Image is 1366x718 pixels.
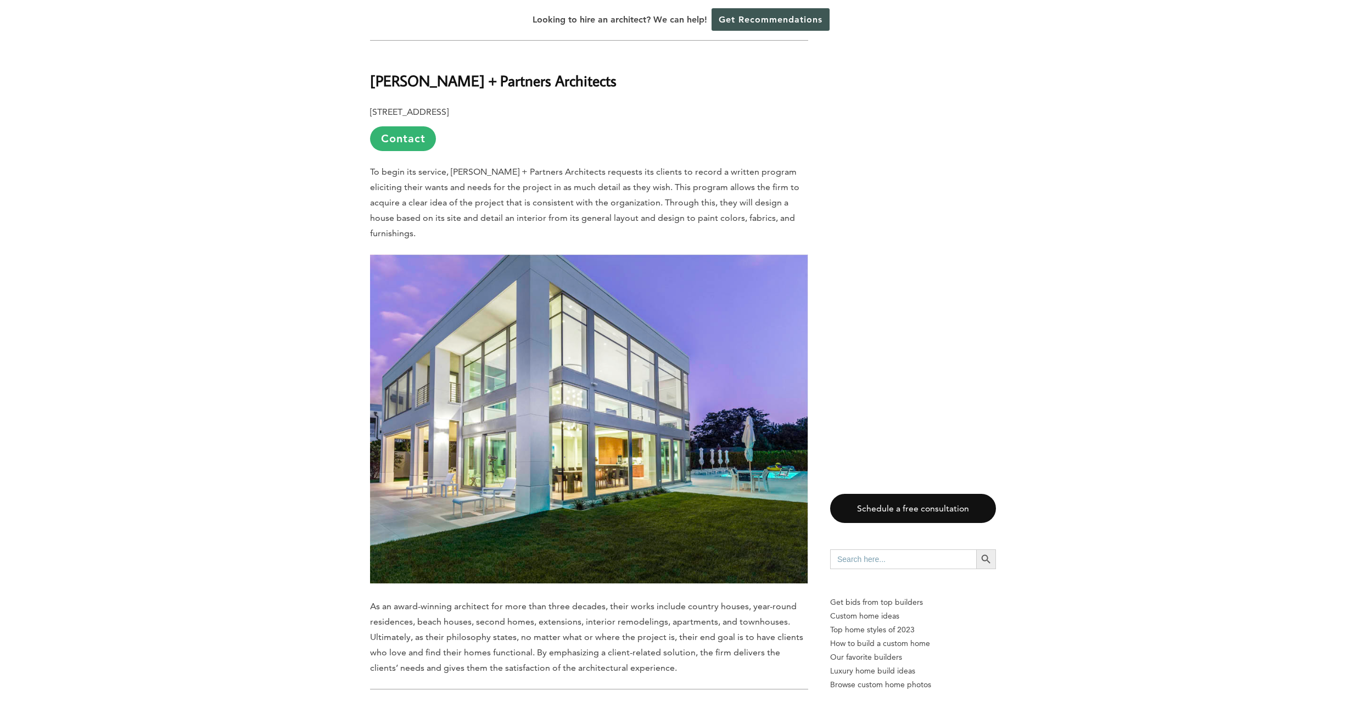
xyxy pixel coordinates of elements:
input: Search here... [830,549,976,569]
a: Top home styles of 2023 [830,623,996,637]
a: Our favorite builders [830,650,996,664]
a: How to build a custom home [830,637,996,650]
a: Custom home ideas [830,609,996,623]
a: Schedule a free consultation [830,494,996,523]
iframe: Drift Widget Chat Controller [1155,639,1353,705]
svg: Search [980,553,992,565]
b: [PERSON_NAME] + Partners Architects [370,71,617,90]
a: Browse custom home photos [830,678,996,692]
a: Luxury home build ideas [830,664,996,678]
b: [STREET_ADDRESS] [370,107,449,117]
a: Get Recommendations [712,8,830,31]
span: As an award-winning architect for more than three decades, their works include country houses, ye... [370,254,808,673]
a: Contact [370,126,436,151]
span: To begin its service, [PERSON_NAME] + Partners Architects requests its clients to record a writte... [370,166,799,238]
p: Get bids from top builders [830,595,996,609]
